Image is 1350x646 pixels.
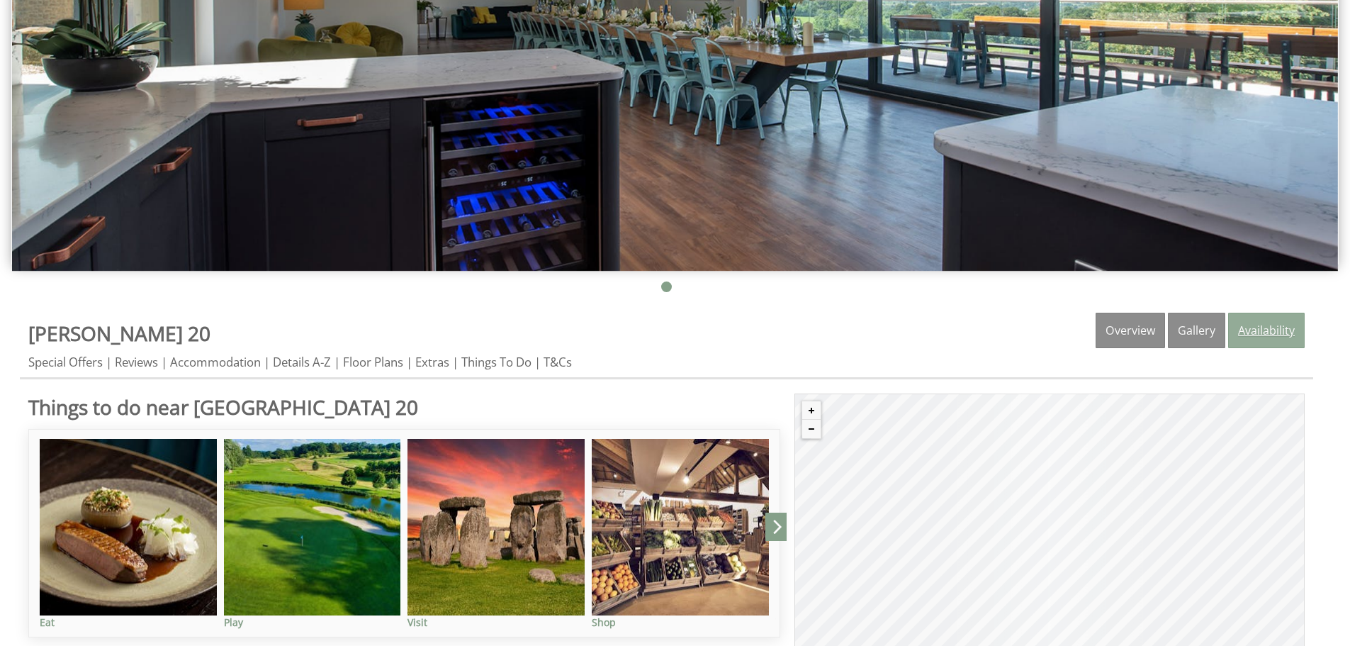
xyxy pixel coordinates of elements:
[592,439,776,630] a: Shop
[407,439,592,630] a: Visit
[170,354,261,370] a: Accommodation
[224,616,401,629] h4: Play
[28,320,210,347] a: [PERSON_NAME] 20
[407,439,585,616] img: Visit
[1168,313,1225,348] a: Gallery
[802,401,821,420] button: Zoom in
[115,354,158,370] a: Reviews
[1228,313,1305,348] a: Availability
[407,616,585,629] h4: Visit
[544,354,572,370] a: T&Cs
[28,354,103,370] a: Special Offers
[28,394,780,421] h1: Things to do near [GEOGRAPHIC_DATA] 20
[776,616,953,629] h4: Walks
[40,616,217,629] h4: Eat
[1096,313,1165,348] a: Overview
[776,439,953,616] img: Walks
[776,439,960,630] a: Walks
[415,354,449,370] a: Extras
[273,354,331,370] a: Details A-Z
[224,439,408,630] a: Play
[592,616,769,629] h4: Shop
[461,354,531,370] a: Things To Do
[592,439,769,616] img: Shop
[40,439,217,616] img: Eat
[343,354,403,370] a: Floor Plans
[40,439,224,630] a: Eat
[802,420,821,438] button: Zoom out
[224,439,401,616] img: Play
